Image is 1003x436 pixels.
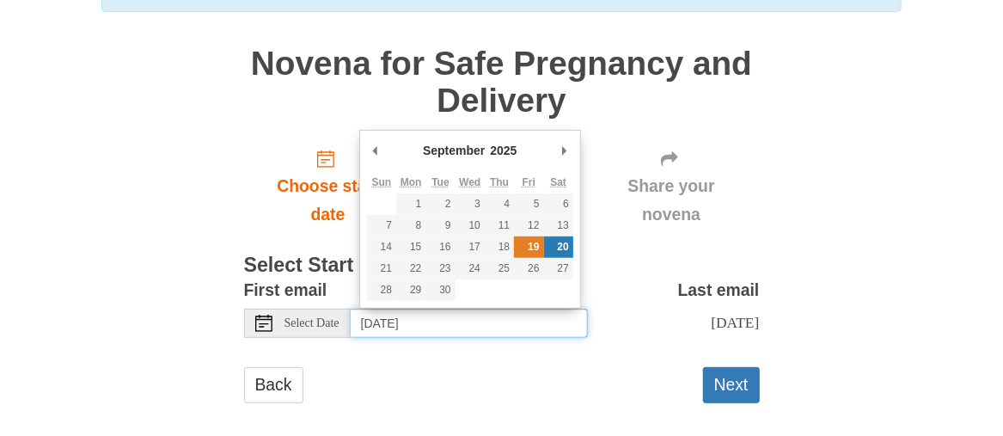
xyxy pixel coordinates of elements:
span: Share your novena [601,172,743,229]
button: 11 [485,215,514,236]
button: 25 [485,258,514,279]
button: 12 [514,215,543,236]
h1: Novena for Safe Pregnancy and Delivery [244,46,760,119]
label: First email [244,276,327,304]
button: 2 [425,193,455,215]
input: Use the arrow keys to pick a date [351,309,588,338]
button: 28 [367,279,396,301]
button: 9 [425,215,455,236]
button: 3 [456,193,485,215]
abbr: Thursday [490,176,509,188]
button: 7 [367,215,396,236]
div: Click "Next" to confirm your start date first. [584,136,760,238]
button: Next [703,367,760,402]
button: 6 [544,193,573,215]
button: 18 [485,236,514,258]
button: 19 [514,236,543,258]
span: Choose start date [261,172,395,229]
abbr: Wednesday [459,176,480,188]
button: 4 [485,193,514,215]
button: 16 [425,236,455,258]
button: 13 [544,215,573,236]
button: 29 [396,279,425,301]
button: 23 [425,258,455,279]
button: 8 [396,215,425,236]
h3: Select Start Date [244,255,760,277]
button: 17 [456,236,485,258]
a: Back [244,367,303,402]
abbr: Friday [523,176,535,188]
button: 22 [396,258,425,279]
button: Previous Month [367,138,384,163]
abbr: Tuesday [431,176,449,188]
button: 21 [367,258,396,279]
button: Next Month [556,138,573,163]
span: [DATE] [711,314,759,331]
button: 20 [544,236,573,258]
button: 10 [456,215,485,236]
button: 5 [514,193,543,215]
button: 15 [396,236,425,258]
button: 1 [396,193,425,215]
button: 26 [514,258,543,279]
button: 30 [425,279,455,301]
abbr: Saturday [550,176,566,188]
abbr: Monday [401,176,422,188]
button: 14 [367,236,396,258]
button: 24 [456,258,485,279]
div: 2025 [487,138,519,163]
a: Choose start date [244,136,413,238]
button: 27 [544,258,573,279]
abbr: Sunday [372,176,392,188]
div: September [420,138,487,163]
label: Last email [678,276,760,304]
span: Select Date [284,317,339,329]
